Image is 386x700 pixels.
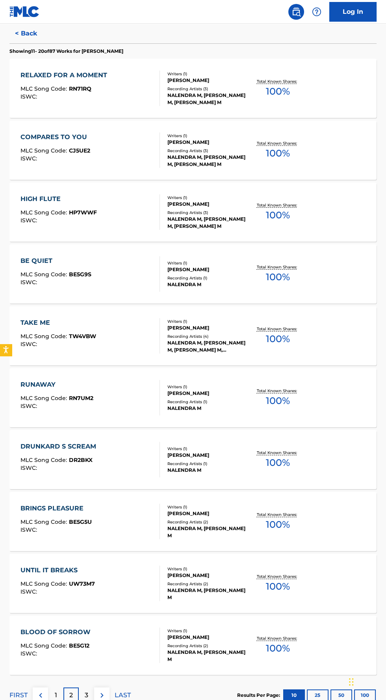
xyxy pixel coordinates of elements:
[167,525,247,539] div: NALENDRA M, [PERSON_NAME] M
[256,202,299,208] p: Total Known Shares:
[9,368,377,427] a: RUNAWAYMLC Song Code:RN7UM2ISWC:Writers (1)[PERSON_NAME]Recording Artists (1)NALENDRA MTotal Know...
[69,642,89,649] span: BE5G12
[69,147,90,154] span: CJ5UE2
[265,84,289,99] span: 100 %
[265,208,289,222] span: 100 %
[69,271,91,278] span: BE5G9S
[167,643,247,649] div: Recording Artists ( 2 )
[167,504,247,510] div: Writers ( 1 )
[167,324,247,331] div: [PERSON_NAME]
[69,209,97,216] span: HP7WWF
[256,140,299,146] p: Total Known Shares:
[167,649,247,663] div: NALENDRA M, [PERSON_NAME] M
[256,573,299,579] p: Total Known Shares:
[167,216,247,230] div: NALENDRA M, [PERSON_NAME] M, [PERSON_NAME] M
[20,627,95,637] div: BLOOD OF SORROW
[85,691,88,700] p: 3
[20,650,39,657] span: ISWC :
[167,333,247,339] div: Recording Artists ( 4 )
[167,71,247,77] div: Writers ( 1 )
[69,333,96,340] span: TW4VBW
[20,147,69,154] span: MLC Song Code :
[20,395,69,402] span: MLC Song Code :
[9,616,377,675] a: BLOOD OF SORROWMLC Song Code:BE5G12ISWC:Writers (1)[PERSON_NAME]Recording Artists (2)NALENDRA M, ...
[256,388,299,394] p: Total Known Shares:
[167,133,247,139] div: Writers ( 1 )
[265,146,289,160] span: 100 %
[20,132,91,142] div: COMPARES TO YOU
[9,430,377,489] a: DRUNKARD S SCREAMMLC Song Code:DR2BKXISWC:Writers (1)[PERSON_NAME]Recording Artists (1)NALENDRA M...
[167,587,247,601] div: NALENDRA M, [PERSON_NAME] M
[349,670,354,694] div: Seret
[167,384,247,390] div: Writers ( 1 )
[167,260,247,266] div: Writers ( 1 )
[167,339,247,354] div: NALENDRA M, [PERSON_NAME] M, [PERSON_NAME] M, [PERSON_NAME] M
[69,456,93,464] span: DR2BKX
[167,628,247,634] div: Writers ( 1 )
[20,271,69,278] span: MLC Song Code :
[9,244,377,303] a: BE QUIETMLC Song Code:BE5G9SISWC:Writers (1)[PERSON_NAME]Recording Artists (1)NALENDRA MTotal Kno...
[20,93,39,100] span: ISWC :
[167,399,247,405] div: Recording Artists ( 1 )
[20,402,39,410] span: ISWC :
[20,566,95,575] div: UNTIL IT BREAKS
[329,2,377,22] a: Log In
[291,7,301,17] img: search
[167,581,247,587] div: Recording Artists ( 2 )
[288,4,304,20] a: Public Search
[36,691,45,700] img: left
[167,148,247,154] div: Recording Artists ( 3 )
[167,86,247,92] div: Recording Artists ( 3 )
[20,256,91,266] div: BE QUIET
[167,195,247,201] div: Writers ( 1 )
[309,4,325,20] div: Help
[20,442,100,451] div: DRUNKARD S SCREAM
[20,464,39,471] span: ISWC :
[9,121,377,180] a: COMPARES TO YOUMLC Song Code:CJ5UE2ISWC:Writers (1)[PERSON_NAME]Recording Artists (3)NALENDRA M, ...
[256,512,299,518] p: Total Known Shares:
[69,395,93,402] span: RN7UM2
[9,554,377,613] a: UNTIL IT BREAKSMLC Song Code:UW73M7ISWC:Writers (1)[PERSON_NAME]Recording Artists (2)NALENDRA M, ...
[69,518,92,525] span: BE5G5U
[256,326,299,332] p: Total Known Shares:
[167,201,247,208] div: [PERSON_NAME]
[256,78,299,84] p: Total Known Shares:
[256,264,299,270] p: Total Known Shares:
[265,332,289,346] span: 100 %
[167,210,247,216] div: Recording Artists ( 3 )
[167,405,247,412] div: NALENDRA M
[9,492,377,551] a: BRINGS PLEASUREMLC Song Code:BE5G5UISWC:Writers (1)[PERSON_NAME]Recording Artists (2)NALENDRA M, ...
[20,504,92,513] div: BRINGS PLEASURE
[167,154,247,168] div: NALENDRA M, [PERSON_NAME] M, [PERSON_NAME] M
[167,318,247,324] div: Writers ( 1 )
[9,691,28,700] p: FIRST
[20,71,111,80] div: RELAXED FOR A MOMENT
[9,306,377,365] a: TAKE MEMLC Song Code:TW4VBWISWC:Writers (1)[PERSON_NAME]Recording Artists (4)NALENDRA M, [PERSON_...
[167,275,247,281] div: Recording Artists ( 1 )
[167,281,247,288] div: NALENDRA M
[312,7,321,17] img: help
[9,59,377,118] a: RELAXED FOR A MOMENTMLC Song Code:RN71RQISWC:Writers (1)[PERSON_NAME]Recording Artists (3)NALENDR...
[20,209,69,216] span: MLC Song Code :
[167,510,247,517] div: [PERSON_NAME]
[20,588,39,595] span: ISWC :
[347,662,386,700] iframe: Chat Widget
[20,85,69,92] span: MLC Song Code :
[265,394,289,408] span: 100 %
[20,518,69,525] span: MLC Song Code :
[167,467,247,474] div: NALENDRA M
[69,85,91,92] span: RN71RQ
[20,279,39,286] span: ISWC :
[20,341,39,348] span: ISWC :
[167,390,247,397] div: [PERSON_NAME]
[265,456,289,470] span: 100 %
[167,572,247,579] div: [PERSON_NAME]
[347,662,386,700] div: Widget Obrolan
[20,642,69,649] span: MLC Song Code :
[20,580,69,587] span: MLC Song Code :
[9,182,377,242] a: HIGH FLUTEMLC Song Code:HP7WWFISWC:Writers (1)[PERSON_NAME]Recording Artists (3)NALENDRA M, [PERS...
[69,580,95,587] span: UW73M7
[167,92,247,106] div: NALENDRA M, [PERSON_NAME] M, [PERSON_NAME] M
[237,692,282,699] p: Results Per Page:
[256,635,299,641] p: Total Known Shares:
